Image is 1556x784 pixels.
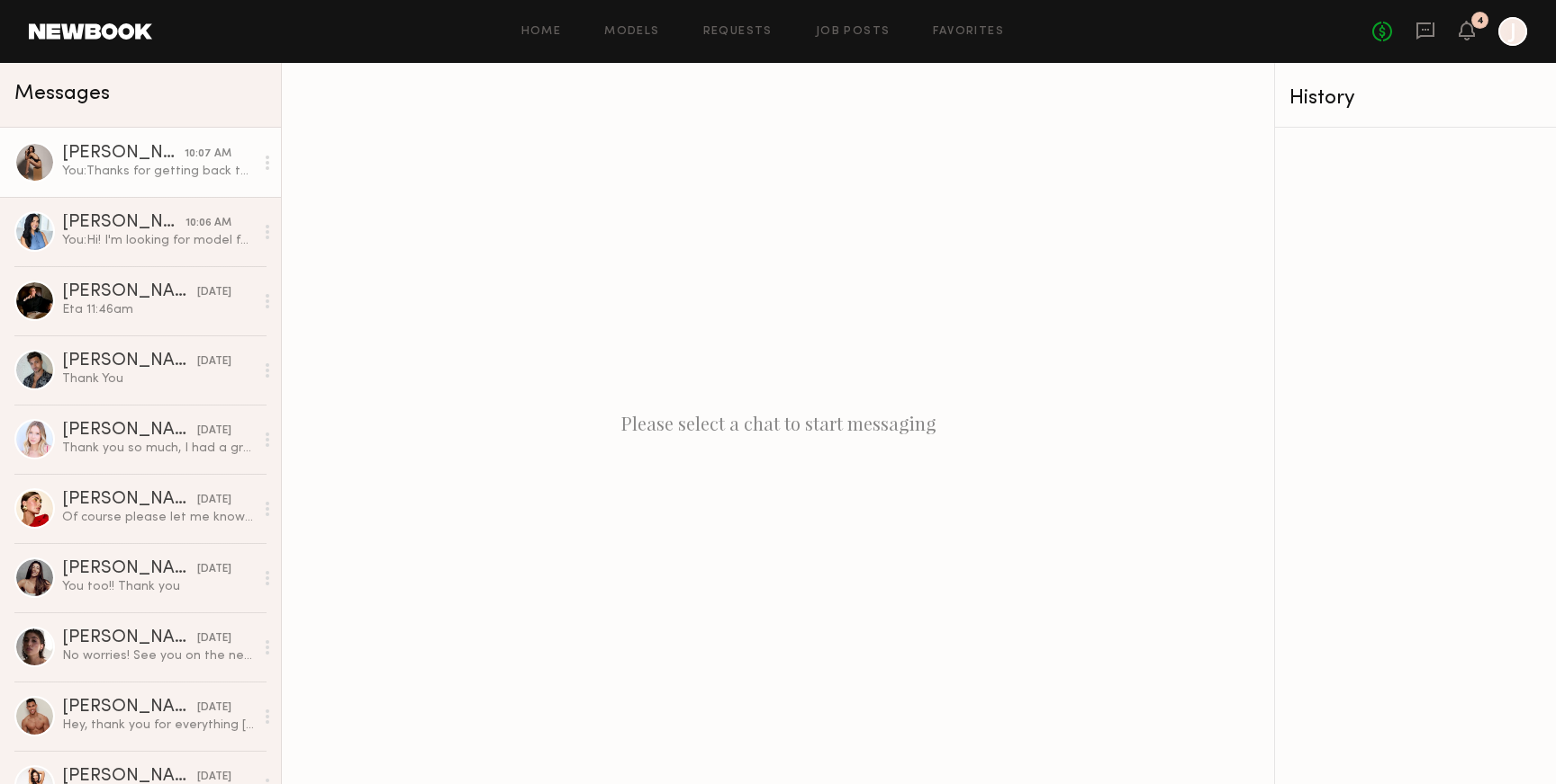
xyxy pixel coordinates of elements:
div: 10:07 AM [185,146,231,163]
div: [DATE] [197,561,231,578]
div: [PERSON_NAME] [62,699,197,717]
a: J [1498,17,1527,46]
div: [PERSON_NAME] [62,422,197,440]
div: [PERSON_NAME] [62,352,197,370]
div: Eta 11:46am [62,301,254,318]
div: [DATE] [197,284,231,301]
div: [DATE] [197,630,231,647]
div: [DATE] [197,423,231,440]
div: Of course please let me know if anything more comes up !! Have a great shoot 🫶🏼✨ [62,509,254,526]
a: Models [604,26,659,38]
div: [PERSON_NAME] [62,629,197,647]
a: Job Posts [816,26,891,38]
div: 4 [1477,16,1484,26]
div: [PERSON_NAME] [62,145,185,163]
div: Thank You [62,370,254,388]
div: Please select a chat to start messaging [282,63,1274,784]
div: [DATE] [197,353,231,370]
div: You too!! Thank you [62,578,254,595]
span: Messages [14,84,110,104]
div: Thank you so much, I had a great time!! 😊 [62,440,254,457]
div: 10:06 AM [185,215,231,232]
div: Hey, thank you for everything [DATE]. It was great working with you two. I appreciate the polo sh... [62,717,254,734]
div: [DATE] [197,492,231,509]
div: [PERSON_NAME] [62,214,185,232]
div: [PERSON_NAME] [62,560,197,578]
div: No worries! See you on the next one:) [62,647,254,664]
div: History [1289,88,1542,109]
div: You: Thanks for getting back to me! No worries, hope we can make something happen in the future! :) [62,163,254,180]
a: Favorites [933,26,1004,38]
div: [PERSON_NAME] [62,283,197,301]
a: Home [521,26,562,38]
div: [PERSON_NAME] [62,491,197,509]
div: [DATE] [197,699,231,717]
div: You: Hi! I'm looking for model for my mini hour-long ecomm shoot and thought you're look would be... [62,232,254,249]
a: Requests [703,26,773,38]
